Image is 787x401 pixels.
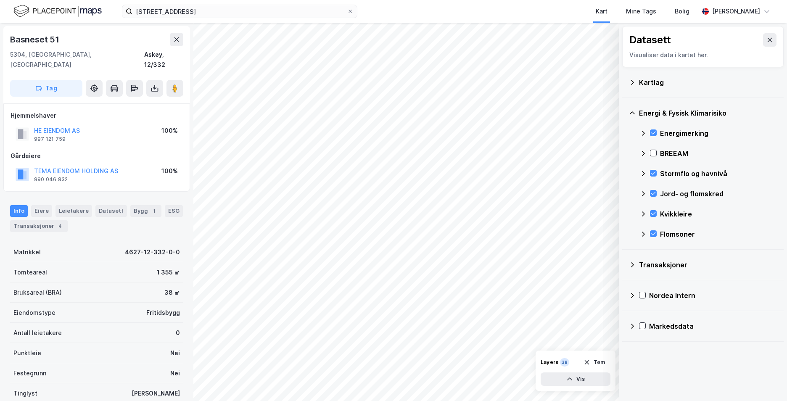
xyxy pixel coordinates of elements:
[164,288,180,298] div: 38 ㎡
[13,368,46,378] div: Festegrunn
[150,207,158,215] div: 1
[161,126,178,136] div: 100%
[660,128,777,138] div: Energimerking
[596,6,607,16] div: Kart
[11,151,183,161] div: Gårdeiere
[55,205,92,217] div: Leietakere
[10,205,28,217] div: Info
[165,205,183,217] div: ESG
[629,33,671,47] div: Datasett
[10,220,68,232] div: Transaksjoner
[11,111,183,121] div: Hjemmelshaver
[13,328,62,338] div: Antall leietakere
[146,308,180,318] div: Fritidsbygg
[660,148,777,158] div: BREEAM
[34,176,68,183] div: 990 046 832
[639,108,777,118] div: Energi & Fysisk Klimarisiko
[56,222,64,230] div: 4
[95,205,127,217] div: Datasett
[660,209,777,219] div: Kvikkleire
[170,368,180,378] div: Nei
[745,361,787,401] iframe: Chat Widget
[560,358,569,367] div: 38
[541,359,558,366] div: Layers
[649,321,777,331] div: Markedsdata
[675,6,689,16] div: Bolig
[629,50,776,60] div: Visualiser data i kartet her.
[13,348,41,358] div: Punktleie
[176,328,180,338] div: 0
[130,205,161,217] div: Bygg
[125,247,180,257] div: 4627-12-332-0-0
[660,189,777,199] div: Jord- og flomskred
[31,205,52,217] div: Eiere
[132,5,347,18] input: Søk på adresse, matrikkel, gårdeiere, leietakere eller personer
[144,50,183,70] div: Askøy, 12/332
[639,77,777,87] div: Kartlag
[13,4,102,18] img: logo.f888ab2527a4732fd821a326f86c7f29.svg
[578,356,610,369] button: Tøm
[10,33,61,46] div: Basneset 51
[10,50,144,70] div: 5304, [GEOGRAPHIC_DATA], [GEOGRAPHIC_DATA]
[132,388,180,398] div: [PERSON_NAME]
[639,260,777,270] div: Transaksjoner
[13,267,47,277] div: Tomteareal
[660,229,777,239] div: Flomsoner
[161,166,178,176] div: 100%
[13,288,62,298] div: Bruksareal (BRA)
[13,247,41,257] div: Matrikkel
[649,290,777,301] div: Nordea Intern
[170,348,180,358] div: Nei
[34,136,66,142] div: 997 121 759
[13,308,55,318] div: Eiendomstype
[10,80,82,97] button: Tag
[712,6,760,16] div: [PERSON_NAME]
[626,6,656,16] div: Mine Tags
[13,388,37,398] div: Tinglyst
[660,169,777,179] div: Stormflo og havnivå
[157,267,180,277] div: 1 355 ㎡
[541,372,610,386] button: Vis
